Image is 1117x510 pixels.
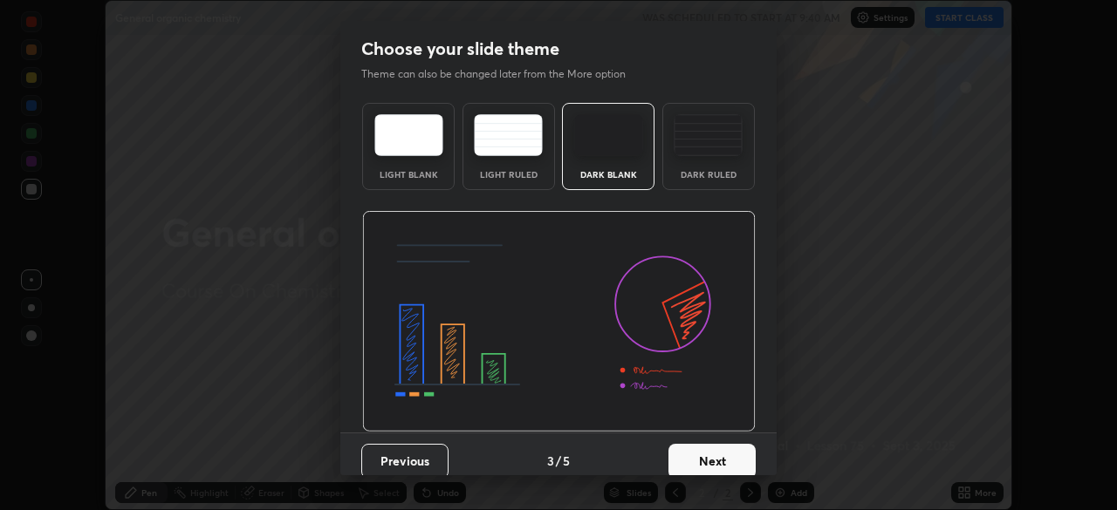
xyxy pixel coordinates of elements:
p: Theme can also be changed later from the More option [361,66,644,82]
button: Previous [361,444,449,479]
img: darkThemeBanner.d06ce4a2.svg [362,211,756,432]
h4: 5 [563,452,570,470]
img: darkRuledTheme.de295e13.svg [674,114,743,156]
div: Light Ruled [474,170,544,179]
div: Light Blank [373,170,443,179]
h2: Choose your slide theme [361,37,559,60]
div: Dark Ruled [674,170,744,179]
h4: / [556,452,561,470]
img: darkTheme.f0cc69e5.svg [574,114,643,156]
h4: 3 [547,452,554,470]
button: Next [668,444,756,479]
img: lightRuledTheme.5fabf969.svg [474,114,543,156]
img: lightTheme.e5ed3b09.svg [374,114,443,156]
div: Dark Blank [573,170,643,179]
